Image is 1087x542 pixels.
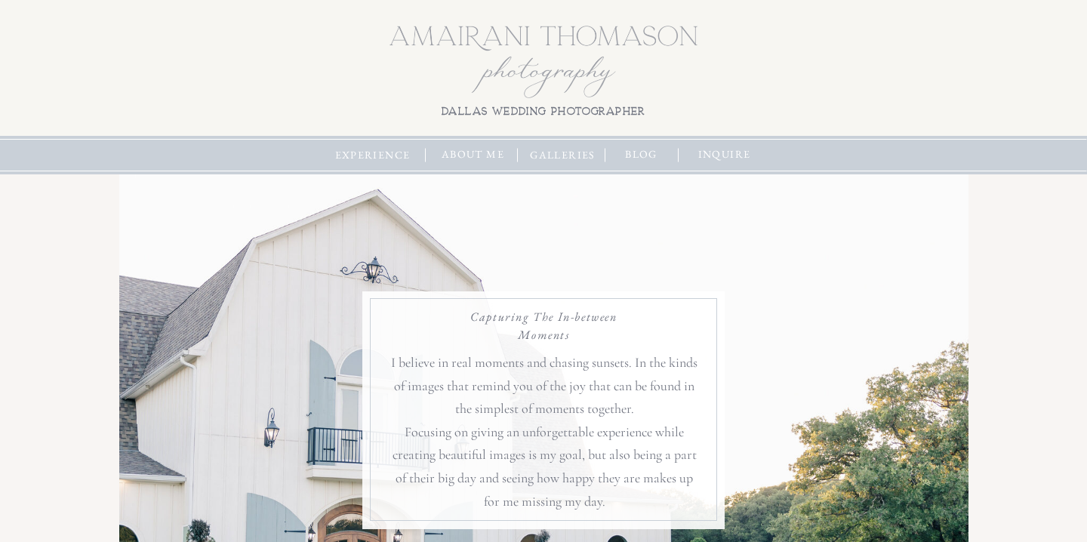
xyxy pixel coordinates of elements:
[451,308,636,343] h3: Capturing The In-between Moments
[692,146,756,163] a: inquire
[526,147,599,164] a: galleries
[436,146,510,163] a: about me
[331,147,414,164] a: experience
[442,106,645,117] b: dallas wedding photographer
[617,146,665,163] a: blog
[390,351,698,513] p: I believe in real moments and chasing sunsets. In the kinds of images that remind you of the joy ...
